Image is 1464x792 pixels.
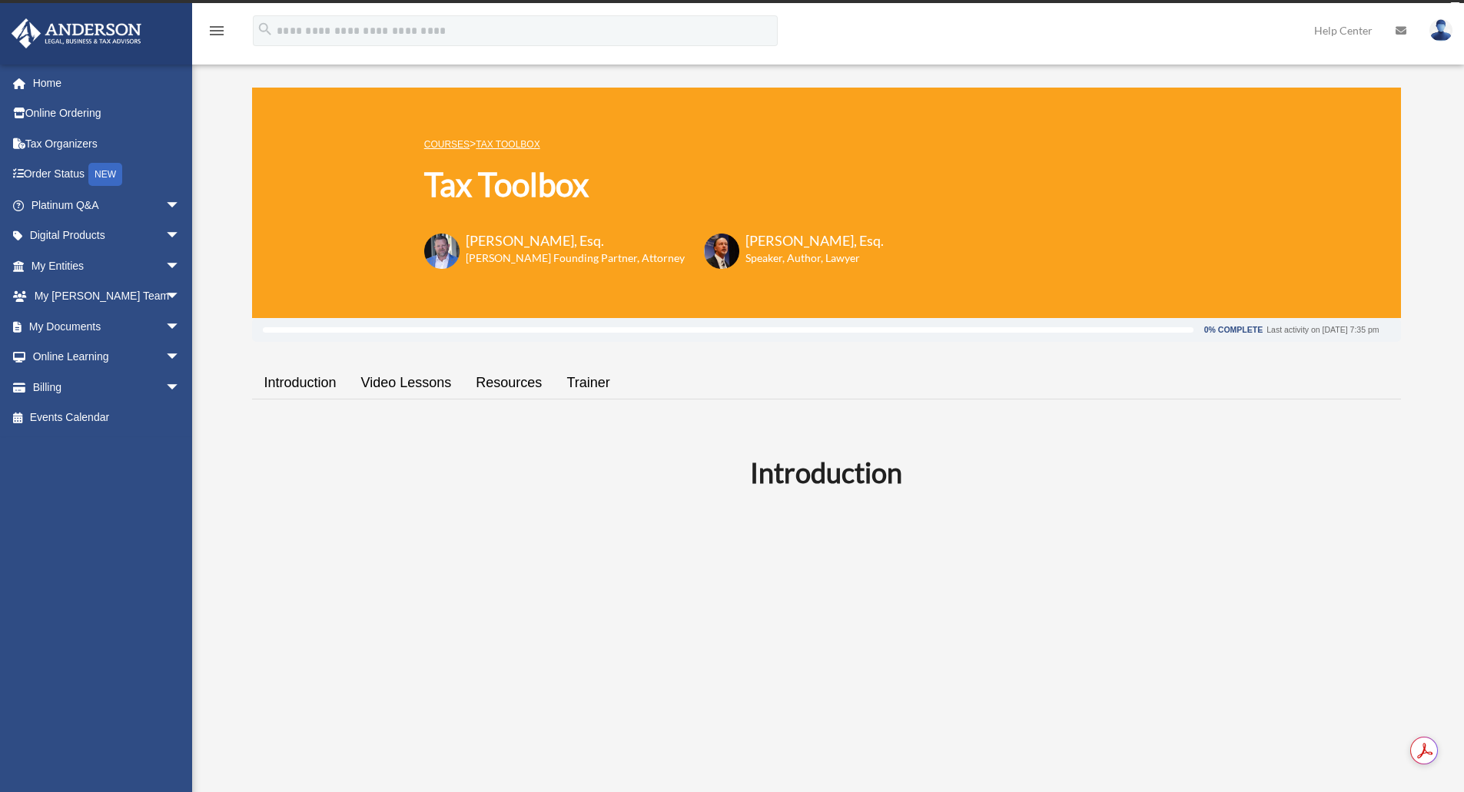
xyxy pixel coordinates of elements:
[1450,2,1460,12] div: close
[745,231,884,250] h3: [PERSON_NAME], Esq.
[165,250,196,282] span: arrow_drop_down
[704,234,739,269] img: Scott-Estill-Headshot.png
[165,190,196,221] span: arrow_drop_down
[88,163,122,186] div: NEW
[11,68,204,98] a: Home
[11,311,204,342] a: My Documentsarrow_drop_down
[165,311,196,343] span: arrow_drop_down
[11,403,204,433] a: Events Calendar
[424,234,460,269] img: Toby-circle-head.png
[11,159,204,191] a: Order StatusNEW
[476,139,539,150] a: Tax Toolbox
[11,372,204,403] a: Billingarrow_drop_down
[165,342,196,373] span: arrow_drop_down
[11,342,204,373] a: Online Learningarrow_drop_down
[165,281,196,313] span: arrow_drop_down
[11,250,204,281] a: My Entitiesarrow_drop_down
[424,162,884,207] h1: Tax Toolbox
[424,134,884,154] p: >
[207,27,226,40] a: menu
[261,453,1392,492] h2: Introduction
[554,361,622,405] a: Trainer
[1204,326,1263,334] div: 0% Complete
[11,128,204,159] a: Tax Organizers
[11,281,204,312] a: My [PERSON_NAME] Teamarrow_drop_down
[466,231,685,250] h3: [PERSON_NAME], Esq.
[463,361,554,405] a: Resources
[252,361,349,405] a: Introduction
[424,139,470,150] a: COURSES
[1266,326,1379,334] div: Last activity on [DATE] 7:35 pm
[349,361,464,405] a: Video Lessons
[165,372,196,403] span: arrow_drop_down
[165,220,196,252] span: arrow_drop_down
[466,250,685,266] h6: [PERSON_NAME] Founding Partner, Attorney
[11,190,204,220] a: Platinum Q&Aarrow_drop_down
[745,250,865,266] h6: Speaker, Author, Lawyer
[7,18,146,48] img: Anderson Advisors Platinum Portal
[1429,19,1452,41] img: User Pic
[11,98,204,129] a: Online Ordering
[257,21,274,38] i: search
[11,220,204,251] a: Digital Productsarrow_drop_down
[207,22,226,40] i: menu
